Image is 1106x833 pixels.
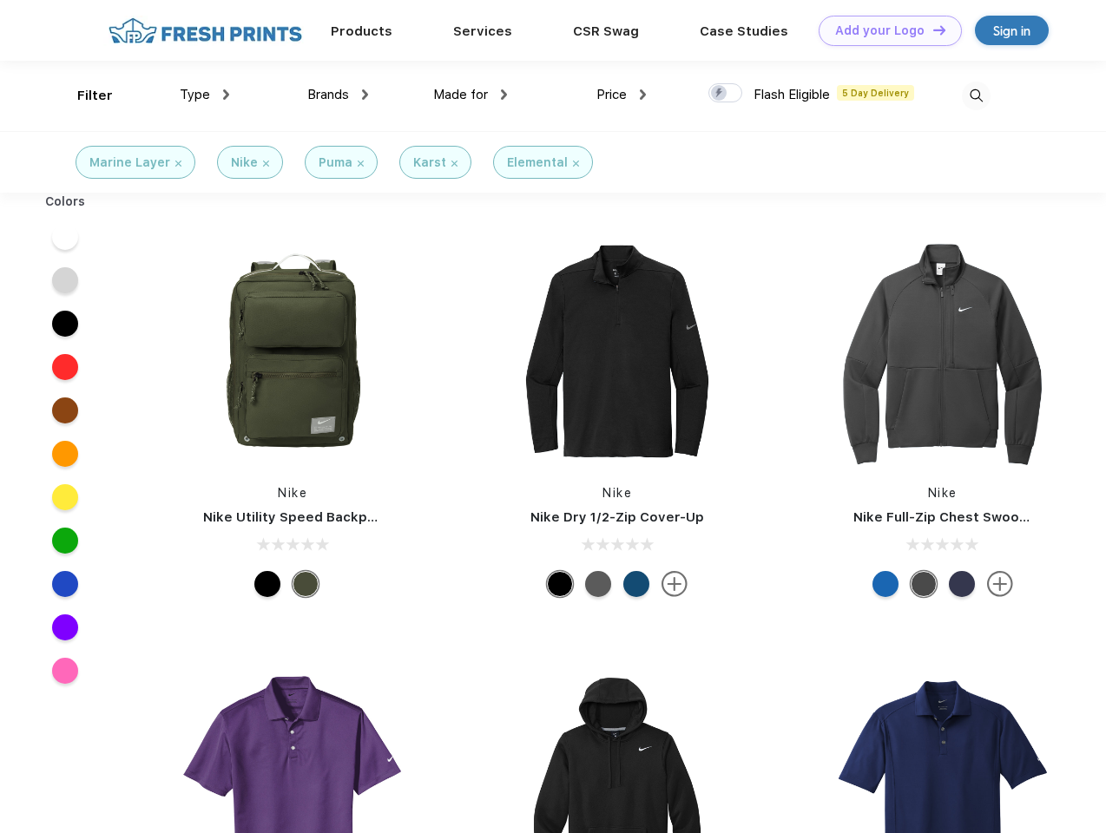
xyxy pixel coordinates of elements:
img: more.svg [987,571,1013,597]
div: Karst [413,154,446,172]
img: filter_cancel.svg [358,161,364,167]
div: Anthracite [911,571,937,597]
a: CSR Swag [573,23,639,39]
img: filter_cancel.svg [263,161,269,167]
img: dropdown.png [223,89,229,100]
a: Nike Dry 1/2-Zip Cover-Up [530,509,704,525]
span: Made for [433,87,488,102]
span: Brands [307,87,349,102]
a: Services [453,23,512,39]
img: filter_cancel.svg [451,161,458,167]
div: Elemental [507,154,568,172]
img: filter_cancel.svg [573,161,579,167]
a: Nike Utility Speed Backpack [203,509,391,525]
img: dropdown.png [501,89,507,100]
img: filter_cancel.svg [175,161,181,167]
img: DT [933,25,945,35]
span: Price [596,87,627,102]
div: Add your Logo [835,23,925,38]
div: Black Heather [585,571,611,597]
img: func=resize&h=266 [502,236,733,467]
div: Sign in [993,21,1030,41]
a: Sign in [975,16,1049,45]
a: Nike [278,486,307,500]
div: Black [254,571,280,597]
img: fo%20logo%202.webp [103,16,307,46]
img: func=resize&h=266 [827,236,1058,467]
div: Midnight Navy [949,571,975,597]
div: Black [547,571,573,597]
a: Products [331,23,392,39]
div: Marine Layer [89,154,170,172]
span: 5 Day Delivery [837,85,914,101]
div: Colors [32,193,99,211]
img: more.svg [662,571,688,597]
div: Royal [872,571,899,597]
div: Gym Blue [623,571,649,597]
img: dropdown.png [362,89,368,100]
img: desktop_search.svg [962,82,991,110]
a: Nike Full-Zip Chest Swoosh Jacket [853,509,1084,525]
div: Nike [231,154,258,172]
span: Type [180,87,210,102]
img: dropdown.png [640,89,646,100]
div: Cargo Khaki [293,571,319,597]
a: Nike [602,486,632,500]
div: Puma [319,154,352,172]
a: Nike [928,486,958,500]
div: Filter [77,86,113,106]
span: Flash Eligible [754,87,830,102]
img: func=resize&h=266 [177,236,408,467]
